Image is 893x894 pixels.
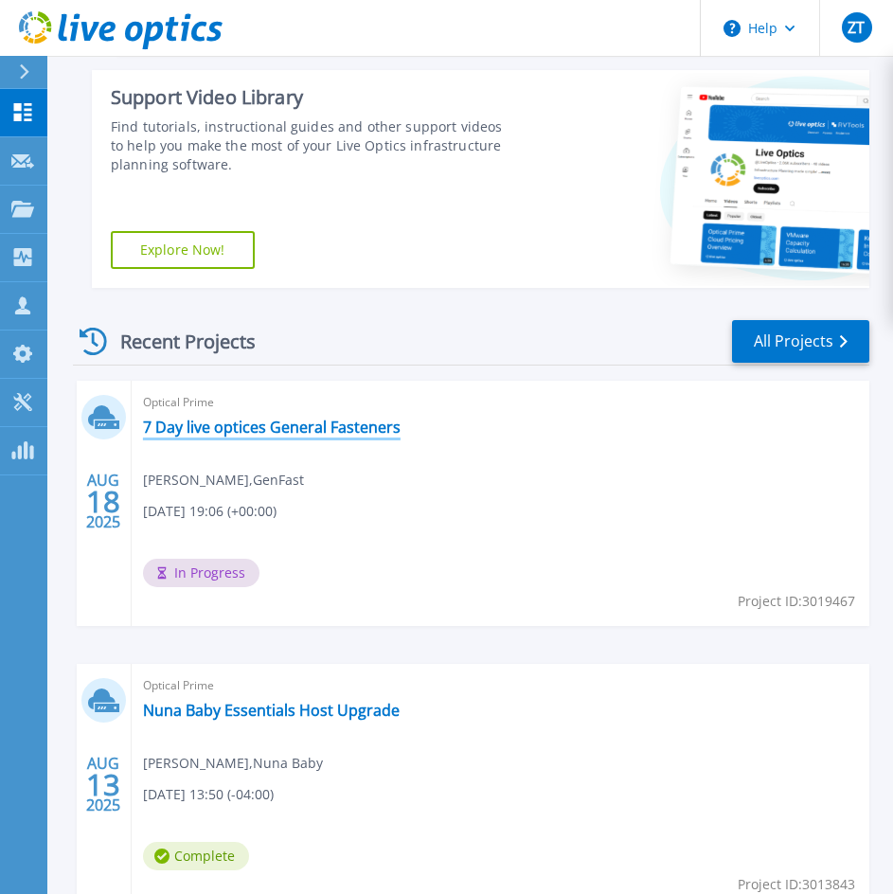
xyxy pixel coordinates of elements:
[85,750,121,819] div: AUG 2025
[143,392,858,413] span: Optical Prime
[143,470,304,491] span: [PERSON_NAME] , GenFast
[143,559,259,587] span: In Progress
[86,777,120,793] span: 13
[143,675,858,696] span: Optical Prime
[848,20,865,35] span: ZT
[143,418,401,437] a: 7 Day live optices General Fasteners
[86,493,120,510] span: 18
[143,501,277,522] span: [DATE] 19:06 (+00:00)
[738,591,855,612] span: Project ID: 3019467
[732,320,869,363] a: All Projects
[143,701,400,720] a: Nuna Baby Essentials Host Upgrade
[111,117,509,174] div: Find tutorials, instructional guides and other support videos to help you make the most of your L...
[143,753,323,774] span: [PERSON_NAME] , Nuna Baby
[111,231,255,269] a: Explore Now!
[73,318,281,365] div: Recent Projects
[111,85,509,110] div: Support Video Library
[143,784,274,805] span: [DATE] 13:50 (-04:00)
[85,467,121,536] div: AUG 2025
[143,842,249,870] span: Complete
